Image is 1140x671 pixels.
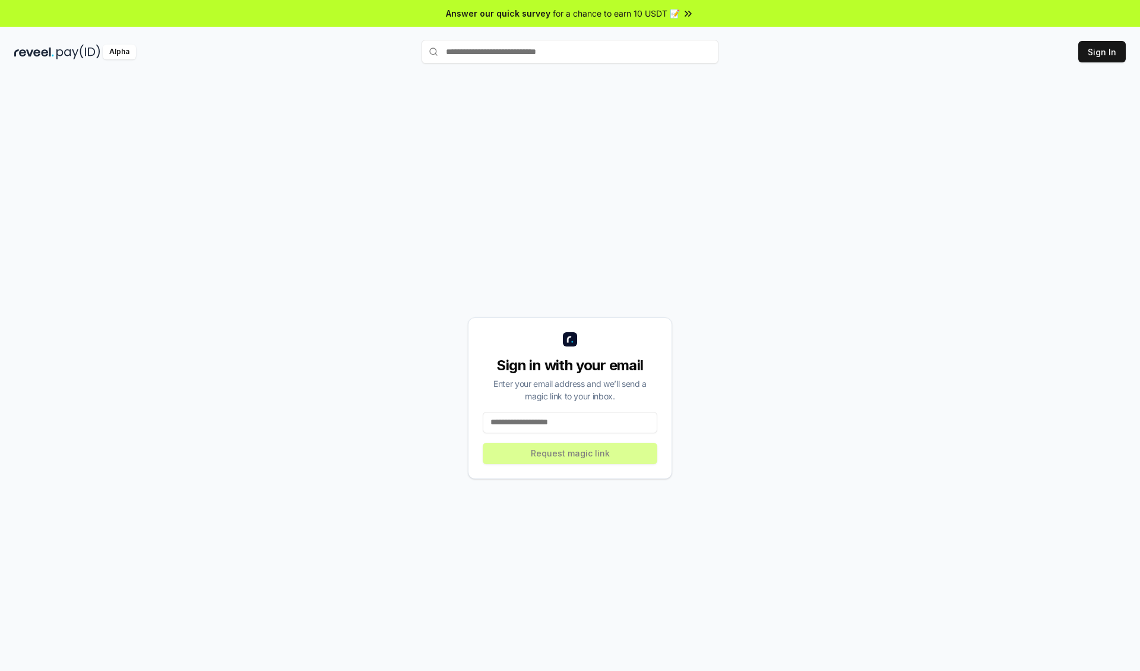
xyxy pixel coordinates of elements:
div: Enter your email address and we’ll send a magic link to your inbox. [483,377,657,402]
div: Sign in with your email [483,356,657,375]
span: for a chance to earn 10 USDT 📝 [553,7,680,20]
img: logo_small [563,332,577,346]
img: reveel_dark [14,45,54,59]
div: Alpha [103,45,136,59]
span: Answer our quick survey [446,7,550,20]
button: Sign In [1078,41,1126,62]
img: pay_id [56,45,100,59]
